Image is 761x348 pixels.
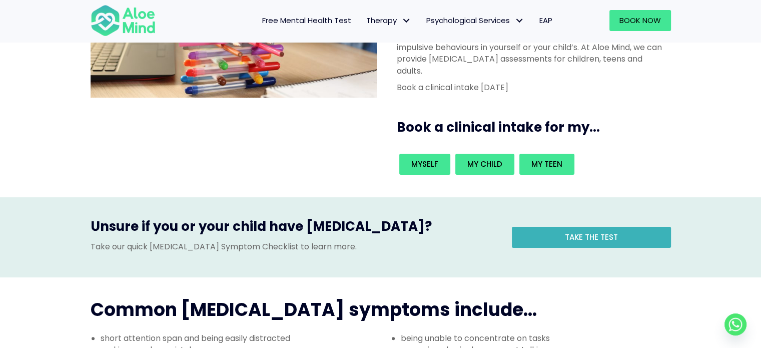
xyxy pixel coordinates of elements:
[426,15,524,26] span: Psychological Services
[91,4,156,37] img: Aloe mind Logo
[531,159,562,169] span: My teen
[401,332,681,344] li: being unable to concentrate on tasks
[397,151,665,177] div: Book an intake for my...
[724,313,746,335] a: Whatsapp
[455,154,514,175] a: My child
[359,10,419,31] a: TherapyTherapy: submenu
[397,118,675,136] h3: Book a clinical intake for my...
[609,10,671,31] a: Book Now
[91,297,537,322] span: Common [MEDICAL_DATA] symptoms include...
[512,227,671,248] a: Take the test
[519,154,574,175] a: My teen
[399,154,450,175] a: Myself
[539,15,552,26] span: EAP
[101,332,381,344] li: short attention span and being easily distracted
[512,14,527,28] span: Psychological Services: submenu
[262,15,351,26] span: Free Mental Health Test
[619,15,661,26] span: Book Now
[397,82,665,93] p: Book a clinical intake [DATE]
[91,217,497,240] h3: Unsure if you or your child have [MEDICAL_DATA]?
[399,14,414,28] span: Therapy: submenu
[467,159,502,169] span: My child
[565,232,618,242] span: Take the test
[411,159,438,169] span: Myself
[169,10,560,31] nav: Menu
[91,241,497,252] p: Take our quick [MEDICAL_DATA] Symptom Checklist to learn more.
[532,10,560,31] a: EAP
[397,19,665,77] p: A comprehensive [MEDICAL_DATA] assessment to finally understand the root cause of concentration p...
[419,10,532,31] a: Psychological ServicesPsychological Services: submenu
[255,10,359,31] a: Free Mental Health Test
[366,15,411,26] span: Therapy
